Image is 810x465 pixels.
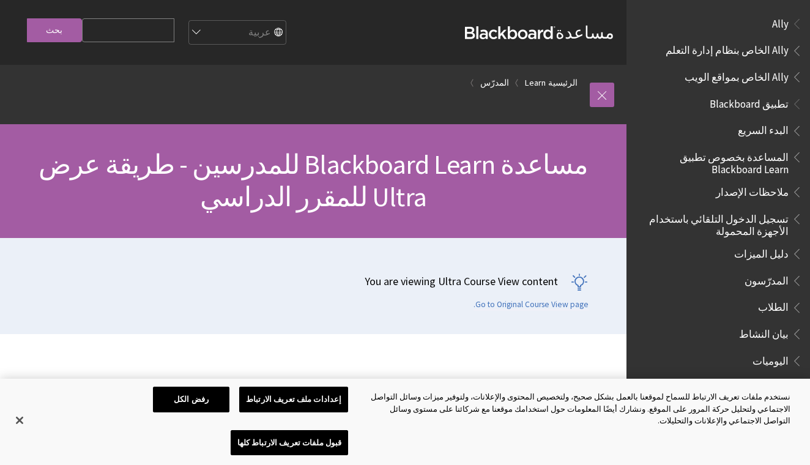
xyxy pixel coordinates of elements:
button: قبول ملفات تعريف الارتباط كلها [231,430,349,455]
div: نستخدم ملفات تعريف الارتباط للسماح لموقعنا بالعمل بشكل صحيح، ولتخصيص المحتوى والإعلانات، ولتوفير ... [365,391,790,427]
input: بحث [27,18,82,42]
span: دليل الميزات [734,244,789,260]
span: الطلاب [758,297,789,314]
select: Site Language Selector [188,21,286,45]
span: المساعدة بخصوص تطبيق Blackboard Learn [641,147,789,176]
p: You are viewing Ultra Course View content [12,273,589,289]
a: مساعدةBlackboard [465,21,614,43]
a: Go to Original Course View page. [474,299,589,310]
a: المدرّس [480,75,509,91]
span: تطبيق Blackboard [710,94,789,110]
span: Ally الخاص بمواقع الويب [685,67,789,83]
strong: Blackboard [465,26,555,39]
h2: مساعدة Blackboard Learn للمدرّسين [193,373,614,414]
span: مساعدة Blackboard Learn للمدرسين - طريقة عرض Ultra للمقرر الدراسي [39,147,588,214]
span: المقررات الدراسية ومنتديات المجموعات [641,377,789,406]
span: بيان النشاط [739,324,789,340]
span: البدء السريع [738,121,789,137]
nav: Book outline for Anthology Ally Help [634,13,803,87]
span: تسجيل الدخول التلقائي باستخدام الأجهزة المحمولة [641,209,789,237]
span: ملاحظات الإصدار [716,182,789,198]
span: Ally الخاص بنظام إدارة التعلم [666,40,789,57]
a: الرئيسية [548,75,578,91]
a: Learn [525,75,546,91]
span: المدرّسون [745,270,789,287]
button: رفض الكل [153,387,229,412]
button: إغلاق [6,407,33,434]
span: اليوميات [752,351,789,367]
button: إعدادات ملف تعريف الارتباط [239,387,348,412]
span: Ally [772,13,789,30]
